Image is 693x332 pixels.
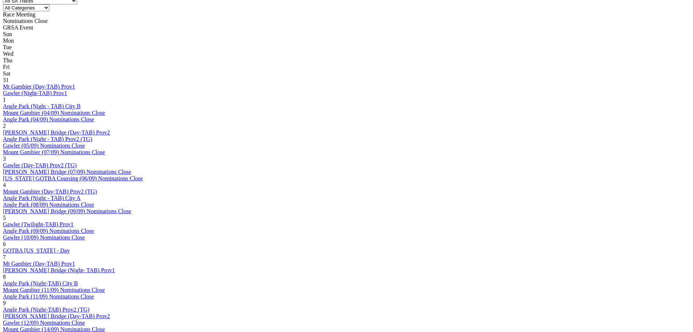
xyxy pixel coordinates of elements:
a: Mt Gambier (Day-TAB) Prov1 [3,261,75,267]
a: Angle Park (Night - TAB) City B [3,103,81,109]
a: Mount Gambier (Day-TAB) Prov2 (TG) [3,188,97,195]
a: Mount Gambier (11/09) Nominations Close [3,287,105,293]
span: 6 [3,241,6,247]
a: Angle Park (Night - TAB) City A [3,195,81,201]
a: Gawler (10/09) Nominations Close [3,234,85,241]
span: 9 [3,300,6,306]
a: Gawler (Night-TAB) Prov1 [3,90,67,96]
span: 1 [3,97,6,103]
span: 2 [3,123,6,129]
a: Gawler (05/09) Nominations Close [3,142,85,149]
a: [PERSON_NAME] Bridge (Night- TAB) Prov1 [3,267,115,273]
a: Mount Gambier (04/09) Nominations Close [3,110,105,116]
span: 5 [3,215,6,221]
div: Wed [3,51,690,57]
a: [US_STATE] GOTBA Coursing (06/09) Nominations Close [3,175,143,181]
a: Gawler (Day-TAB) Prov2 (TG) [3,162,77,168]
a: Angle Park (08/09) Nominations Close [3,202,94,208]
div: Race Meeting [3,11,690,18]
a: [PERSON_NAME] Bridge (Day-TAB) Prov2 [3,129,110,136]
span: 3 [3,156,6,162]
a: [PERSON_NAME] Bridge (07/09) Nominations Close [3,169,131,175]
div: Fri [3,64,690,70]
span: 7 [3,254,6,260]
div: Sat [3,70,690,77]
a: Mount Gambier (07/09) Nominations Close [3,149,105,155]
div: Sun [3,31,690,38]
div: Tue [3,44,690,51]
a: [PERSON_NAME] Bridge (Day-TAB) Prov2 [3,313,110,319]
a: GOTBA [US_STATE] - Day [3,247,70,254]
a: Gawler (Twilight-TAB) Prov1 [3,221,73,227]
a: [PERSON_NAME] Bridge (09/09) Nominations Close [3,208,131,214]
div: GRSA Event [3,24,690,31]
div: Thu [3,57,690,64]
a: Mt Gambier (Day-TAB) Prov1 [3,83,75,90]
a: Angle Park (Night - TAB) Prov2 (TG) [3,136,92,142]
a: Gawler (12/09) Nominations Close [3,320,85,326]
a: Angle Park (04/09) Nominations Close [3,116,94,122]
a: Angle Park (11/09) Nominations Close [3,293,94,300]
span: 4 [3,182,6,188]
span: 31 [3,77,9,83]
a: Angle Park (Night-TAB) Prov2 (TG) [3,306,89,313]
a: Angle Park (09/09) Nominations Close [3,228,94,234]
a: Angle Park (Night-TAB) City B [3,280,78,286]
div: Mon [3,38,690,44]
span: 8 [3,274,6,280]
div: Nominations Close [3,18,690,24]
